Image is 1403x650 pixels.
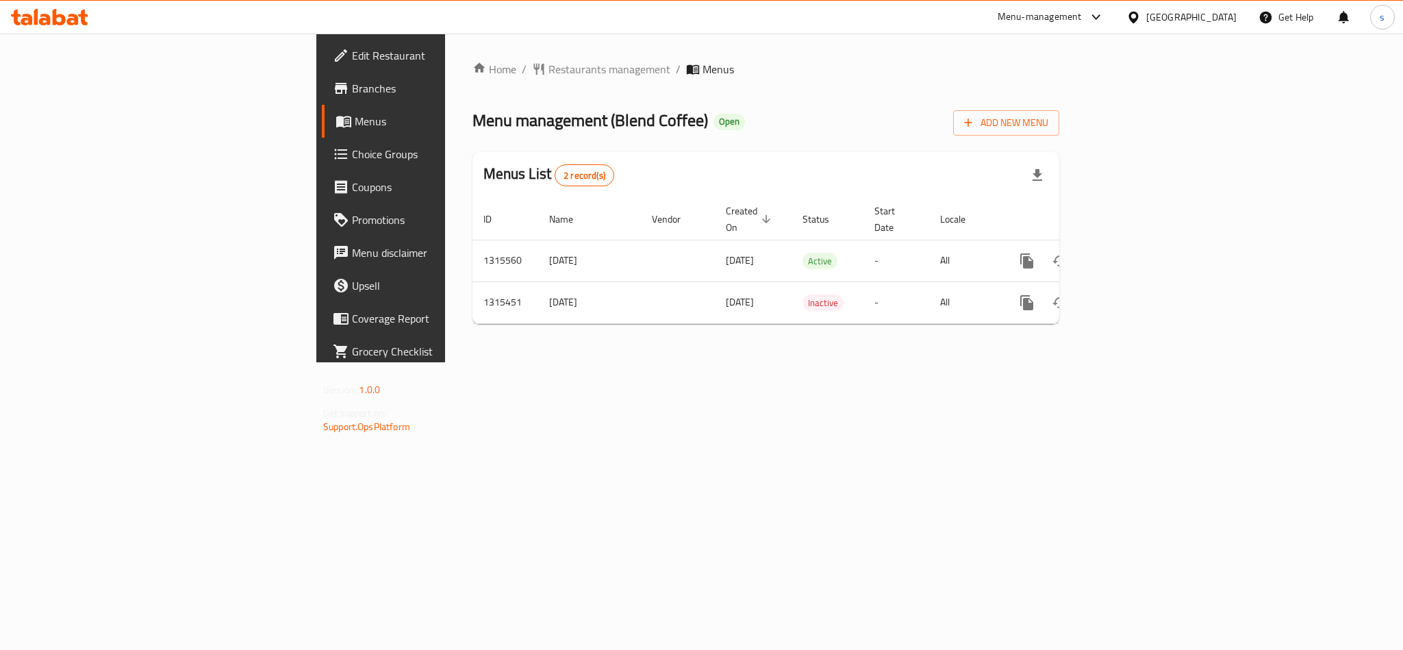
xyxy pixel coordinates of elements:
[998,9,1082,25] div: Menu-management
[322,269,551,302] a: Upsell
[352,343,540,360] span: Grocery Checklist
[323,404,386,422] span: Get support on:
[1011,286,1044,319] button: more
[713,114,745,130] div: Open
[652,211,698,227] span: Vendor
[802,295,844,311] div: Inactive
[352,245,540,261] span: Menu disclaimer
[555,164,614,186] div: Total records count
[323,381,357,399] span: Version:
[964,114,1048,132] span: Add New Menu
[483,164,614,186] h2: Menus List
[322,138,551,171] a: Choice Groups
[352,146,540,162] span: Choice Groups
[1021,159,1054,192] div: Export file
[322,171,551,203] a: Coupons
[352,80,540,97] span: Branches
[1011,245,1044,277] button: more
[352,179,540,195] span: Coupons
[352,212,540,228] span: Promotions
[713,116,745,127] span: Open
[929,282,1000,323] td: All
[322,302,551,335] a: Coverage Report
[549,211,591,227] span: Name
[532,61,670,77] a: Restaurants management
[802,211,847,227] span: Status
[802,295,844,311] span: Inactive
[355,113,540,129] span: Menus
[1146,10,1237,25] div: [GEOGRAPHIC_DATA]
[322,335,551,368] a: Grocery Checklist
[359,381,380,399] span: 1.0.0
[863,282,929,323] td: -
[953,110,1059,136] button: Add New Menu
[322,72,551,105] a: Branches
[322,39,551,72] a: Edit Restaurant
[538,282,641,323] td: [DATE]
[863,240,929,282] td: -
[322,236,551,269] a: Menu disclaimer
[726,293,754,311] span: [DATE]
[726,203,775,236] span: Created On
[472,61,1059,77] nav: breadcrumb
[323,418,410,436] a: Support.OpsPlatform
[352,47,540,64] span: Edit Restaurant
[352,310,540,327] span: Coverage Report
[548,61,670,77] span: Restaurants management
[483,211,509,227] span: ID
[1044,286,1076,319] button: Change Status
[802,253,837,269] span: Active
[874,203,913,236] span: Start Date
[676,61,681,77] li: /
[555,169,614,182] span: 2 record(s)
[538,240,641,282] td: [DATE]
[940,211,983,227] span: Locale
[1000,199,1153,240] th: Actions
[322,203,551,236] a: Promotions
[322,105,551,138] a: Menus
[929,240,1000,282] td: All
[472,199,1153,324] table: enhanced table
[472,105,708,136] span: Menu management ( Blend Coffee )
[352,277,540,294] span: Upsell
[703,61,734,77] span: Menus
[1380,10,1385,25] span: s
[726,251,754,269] span: [DATE]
